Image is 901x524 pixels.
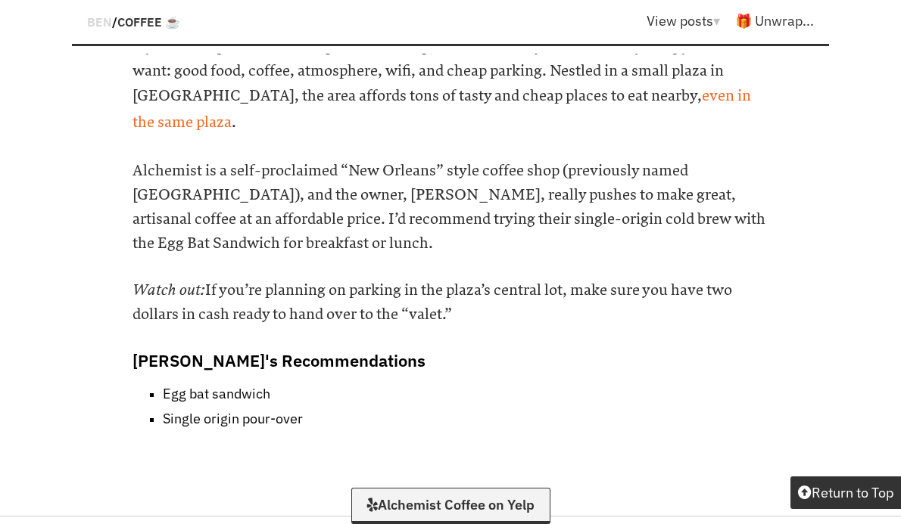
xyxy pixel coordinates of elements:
h2: [PERSON_NAME]'s Recommendations [132,349,768,371]
a: 🎁 Unwrap... [735,12,814,29]
a: even in the same plaza [132,87,751,132]
div: Egg bat sandwich [163,385,270,402]
button: Return to Top [790,476,901,509]
a: Coffee ☕️ [117,14,180,29]
div: / [87,8,180,36]
h6: Alchemist is a self-proclaimed “New Orleans” style coffee shop (previously named [GEOGRAPHIC_DATA... [132,159,768,256]
span: ▾ [713,12,720,29]
a: BEN [87,14,112,29]
h6: My most frequented off-campus coffee shop, Alchemist has just about everything you could want: go... [132,35,768,136]
a: View posts [647,12,735,29]
i: Watch out: [132,281,205,299]
h6: If you’re planning on parking in the plaza’s central lot, make sure you have two dollars in cash ... [132,278,768,327]
div: Single origin pour-over [163,410,303,427]
a: Alchemist Coffee on Yelp [351,488,550,524]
